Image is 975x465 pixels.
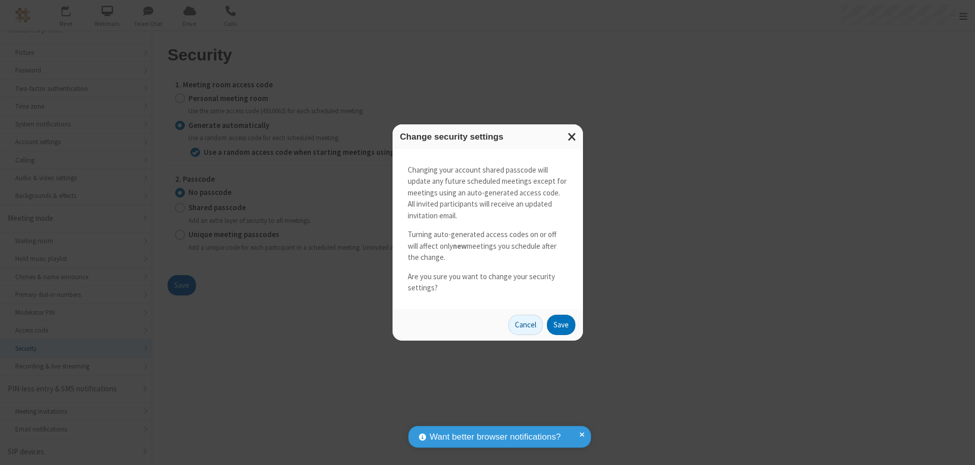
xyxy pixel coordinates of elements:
[508,315,543,335] button: Cancel
[562,124,583,149] button: Close modal
[408,271,568,294] p: Are you sure you want to change your security settings?
[408,229,568,263] p: Turning auto-generated access codes on or off will affect only meetings you schedule after the ch...
[453,241,467,251] strong: new
[547,315,575,335] button: Save
[400,132,575,142] h3: Change security settings
[430,430,561,444] span: Want better browser notifications?
[408,164,568,222] p: Changing your account shared passcode will update any future scheduled meetings except for meetin...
